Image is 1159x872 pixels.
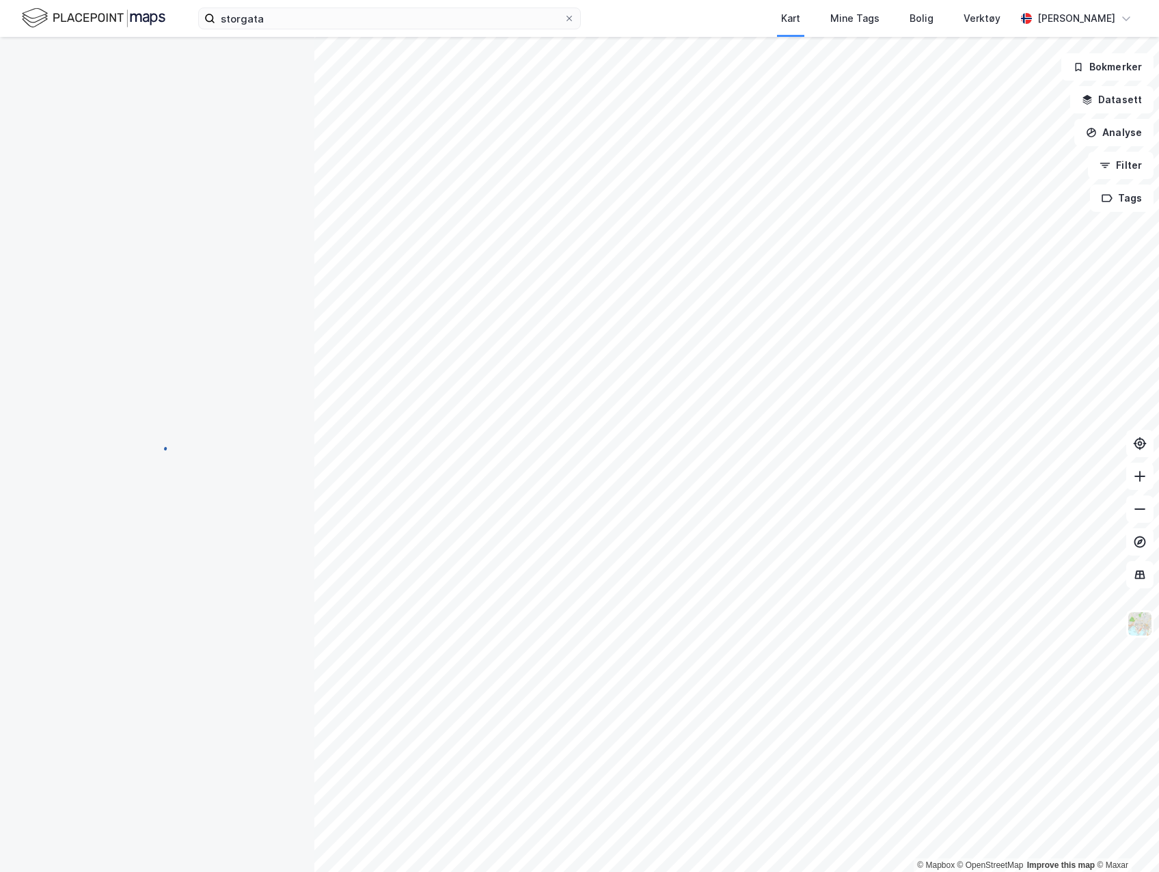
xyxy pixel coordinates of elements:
[1037,10,1115,27] div: [PERSON_NAME]
[917,860,955,870] a: Mapbox
[215,8,564,29] input: Søk på adresse, matrikkel, gårdeiere, leietakere eller personer
[1088,152,1154,179] button: Filter
[1127,611,1153,637] img: Z
[1061,53,1154,81] button: Bokmerker
[1090,185,1154,212] button: Tags
[957,860,1024,870] a: OpenStreetMap
[1091,806,1159,872] iframe: Chat Widget
[1027,860,1095,870] a: Improve this map
[1070,86,1154,113] button: Datasett
[910,10,933,27] div: Bolig
[1074,119,1154,146] button: Analyse
[964,10,1000,27] div: Verktøy
[22,6,165,30] img: logo.f888ab2527a4732fd821a326f86c7f29.svg
[781,10,800,27] div: Kart
[146,435,168,457] img: spinner.a6d8c91a73a9ac5275cf975e30b51cfb.svg
[830,10,880,27] div: Mine Tags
